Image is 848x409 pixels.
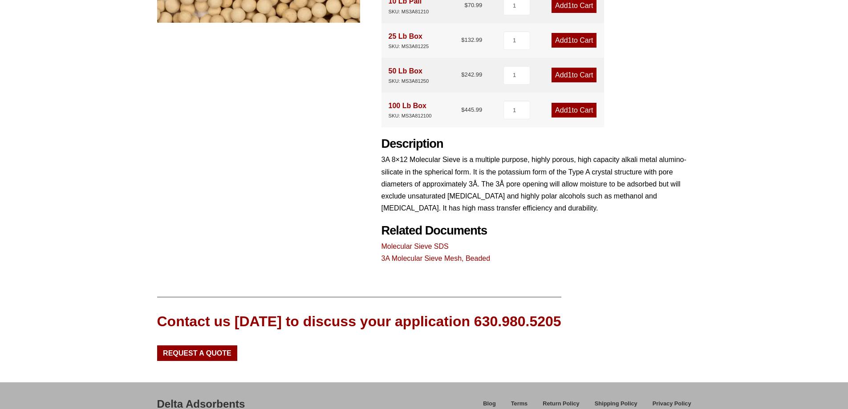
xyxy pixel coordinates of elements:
a: Molecular Sieve SDS [381,243,449,250]
span: Privacy Policy [653,401,691,407]
div: Contact us [DATE] to discuss your application 630.980.5205 [157,312,561,332]
span: $ [461,106,464,113]
bdi: 242.99 [461,71,482,78]
span: Return Policy [543,401,580,407]
p: 3A 8×12 Molecular Sieve is a multiple purpose, highly porous, high capacity alkali metal alumino-... [381,154,691,214]
div: SKU: MS3A81210 [389,8,429,16]
span: 1 [568,36,572,44]
bdi: 132.99 [461,36,482,43]
span: Shipping Policy [595,401,637,407]
span: $ [461,36,464,43]
bdi: 445.99 [461,106,482,113]
span: Request a Quote [163,350,231,357]
div: 25 Lb Box [389,30,429,51]
span: 1 [568,106,572,114]
div: SKU: MS3A812100 [389,112,432,120]
h2: Description [381,137,691,151]
div: SKU: MS3A81225 [389,42,429,51]
a: Add1to Cart [552,103,596,117]
bdi: 70.99 [464,2,482,8]
a: Add1to Cart [552,68,596,82]
span: Blog [483,401,495,407]
span: $ [461,71,464,78]
div: 50 Lb Box [389,65,429,85]
span: 1 [568,71,572,79]
a: Add1to Cart [552,33,596,48]
span: Terms [511,401,527,407]
div: 100 Lb Box [389,100,432,120]
span: $ [464,2,467,8]
a: Request a Quote [157,345,238,360]
div: SKU: MS3A81250 [389,77,429,85]
span: 1 [568,2,572,9]
a: 3A Molecular Sieve Mesh, Beaded [381,255,491,262]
